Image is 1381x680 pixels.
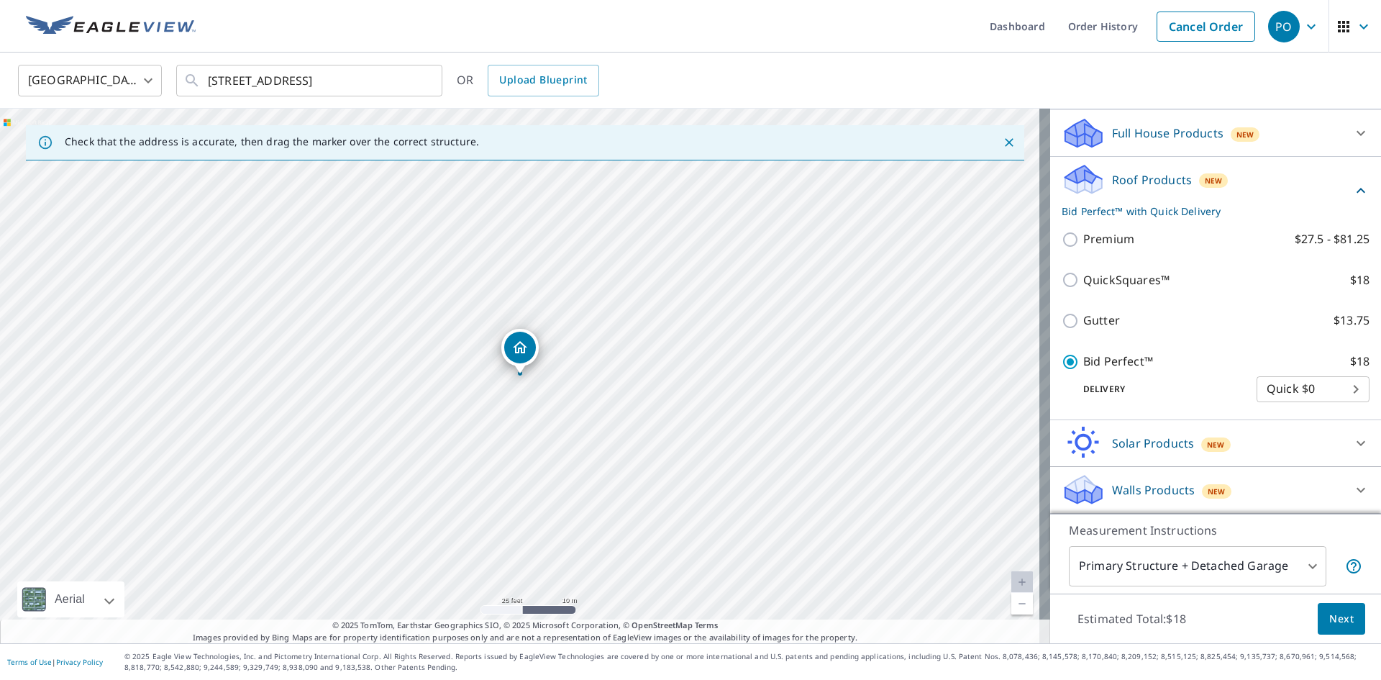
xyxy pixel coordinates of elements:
a: Upload Blueprint [488,65,598,96]
p: Measurement Instructions [1069,522,1362,539]
div: Primary Structure + Detached Garage [1069,546,1326,586]
span: New [1236,129,1254,140]
p: $18 [1350,353,1369,371]
p: Estimated Total: $18 [1066,603,1198,635]
p: Roof Products [1112,171,1192,189]
span: New [1208,486,1226,497]
a: Cancel Order [1157,12,1255,42]
p: | [7,658,103,666]
a: Terms of Use [7,657,52,667]
p: $13.75 [1334,312,1369,330]
button: Close [1000,133,1018,152]
p: © 2025 Eagle View Technologies, Inc. and Pictometry International Corp. All Rights Reserved. Repo... [124,651,1374,673]
p: Delivery [1062,383,1257,396]
p: $18 [1350,271,1369,289]
span: Next [1329,610,1354,628]
p: $27.5 - $81.25 [1295,230,1369,248]
a: Terms [695,620,719,630]
div: Quick $0 [1257,369,1369,409]
div: Walls ProductsNew [1062,473,1369,507]
div: PO [1268,11,1300,42]
p: Full House Products [1112,124,1223,142]
p: QuickSquares™ [1083,271,1170,289]
p: Walls Products [1112,481,1195,499]
a: Privacy Policy [56,657,103,667]
input: Search by address or latitude-longitude [208,60,413,101]
p: Bid Perfect™ [1083,353,1153,371]
span: Upload Blueprint [499,71,587,89]
a: OpenStreetMap [632,620,692,630]
p: Check that the address is accurate, then drag the marker over the correct structure. [65,135,479,148]
div: Solar ProductsNew [1062,426,1369,461]
div: Aerial [17,581,124,617]
div: [GEOGRAPHIC_DATA] [18,60,162,101]
div: Aerial [50,581,89,617]
a: Current Level 20, Zoom Out [1011,593,1033,615]
span: Your report will include the primary structure and a detached garage if one exists. [1345,558,1362,575]
a: Current Level 20, Zoom In Disabled [1011,571,1033,593]
button: Next [1318,603,1365,635]
p: Solar Products [1112,435,1194,452]
p: Premium [1083,230,1134,248]
span: © 2025 TomTom, Earthstar Geographics SIO, © 2025 Microsoft Corporation, © [332,620,719,632]
div: Roof ProductsNewBid Perfect™ with Quick Delivery [1062,163,1369,219]
span: New [1205,175,1223,186]
img: EV Logo [26,16,196,37]
p: Bid Perfect™ with Quick Delivery [1062,204,1352,219]
div: OR [457,65,599,96]
p: Gutter [1083,312,1120,330]
div: Dropped pin, building 1, Residential property, 5830 Grant St Hollywood, FL 33021 [501,329,539,373]
span: New [1207,439,1225,450]
div: Full House ProductsNew [1062,116,1369,150]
